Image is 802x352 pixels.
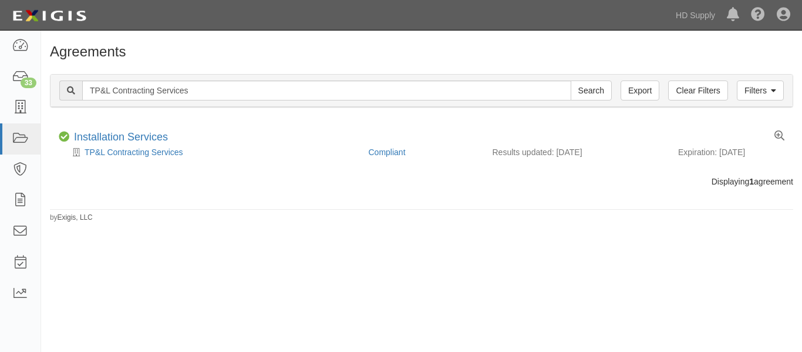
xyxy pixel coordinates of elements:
[74,131,168,144] div: Installation Services
[621,81,659,100] a: Export
[737,81,784,100] a: Filters
[670,4,721,27] a: HD Supply
[74,131,168,143] a: Installation Services
[41,176,802,187] div: Displaying agreement
[59,132,69,142] i: Compliant
[668,81,727,100] a: Clear Filters
[50,213,93,223] small: by
[59,146,360,158] div: TP&L Contracting Services
[493,146,661,158] div: Results updated: [DATE]
[369,147,406,157] a: Compliant
[21,78,36,88] div: 33
[774,131,784,142] a: View results summary
[58,213,93,222] a: Exigis, LLC
[9,5,90,26] img: logo-5460c22ac91f19d4615b14bd174203de0afe785f0fc80cf4dbbc73dc1793850b.png
[751,8,765,22] i: Help Center - Complianz
[50,44,793,59] h1: Agreements
[85,147,183,157] a: TP&L Contracting Services
[571,81,612,100] input: Search
[749,177,754,186] b: 1
[82,81,571,100] input: Search
[678,146,784,158] div: Expiration: [DATE]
